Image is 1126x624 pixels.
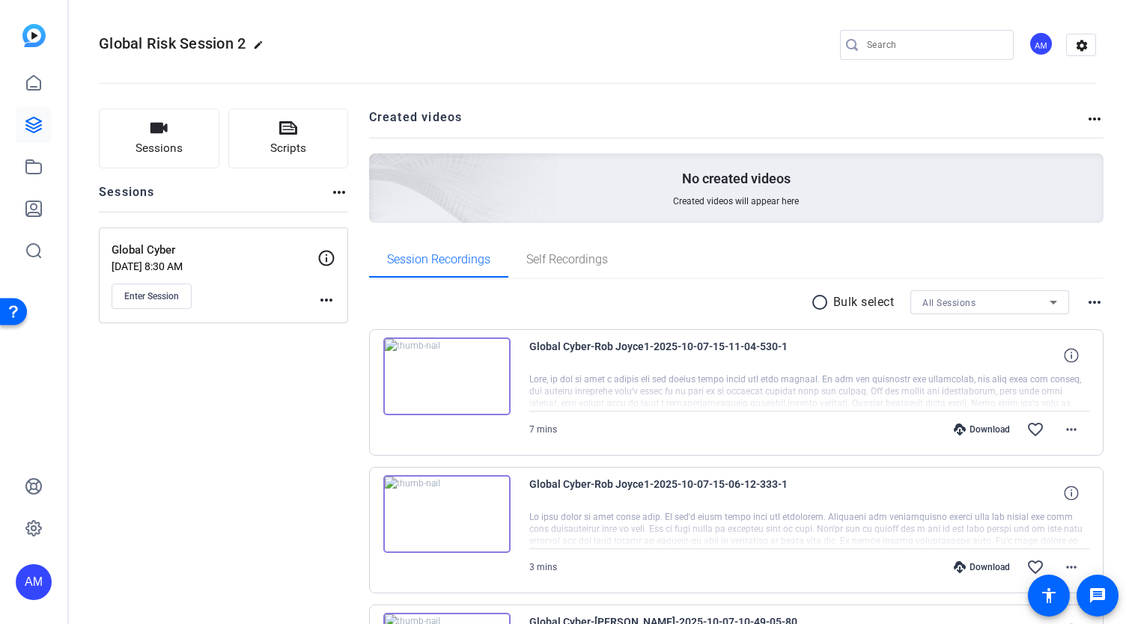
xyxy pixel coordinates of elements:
h2: Created videos [369,108,1086,138]
span: All Sessions [922,298,976,308]
span: 3 mins [529,562,557,572]
mat-icon: edit [253,40,271,58]
mat-icon: radio_button_unchecked [811,293,833,311]
span: Global Risk Session 2 [99,34,246,52]
p: No created videos [682,170,791,188]
div: Download [946,561,1017,573]
mat-icon: favorite_border [1026,420,1044,438]
mat-icon: accessibility [1040,587,1058,605]
mat-icon: more_horiz [317,291,335,309]
span: Enter Session [124,290,179,302]
span: Self Recordings [526,254,608,266]
button: Sessions [99,108,219,168]
img: blue-gradient.svg [22,24,46,47]
span: 7 mins [529,424,557,435]
span: Scripts [270,140,306,157]
mat-icon: more_horiz [1062,558,1080,576]
h2: Sessions [99,183,155,212]
span: Sessions [136,140,183,157]
mat-icon: more_horiz [330,183,348,201]
mat-icon: settings [1067,34,1097,57]
mat-icon: more_horiz [1062,420,1080,438]
p: Bulk select [833,293,895,311]
span: Global Cyber-Rob Joyce1-2025-10-07-15-11-04-530-1 [529,337,806,373]
mat-icon: more_horiz [1086,110,1104,128]
button: Scripts [228,108,349,168]
p: [DATE] 8:30 AM [112,260,317,272]
img: thumb-nail [383,337,511,415]
mat-icon: favorite_border [1026,558,1044,576]
img: Creted videos background [201,5,559,330]
button: Enter Session [112,284,192,309]
mat-icon: more_horiz [1086,293,1104,311]
img: thumb-nail [383,475,511,553]
ngx-avatar: Abe Menendez [1029,31,1055,58]
input: Search [867,36,1002,54]
span: Global Cyber-Rob Joyce1-2025-10-07-15-06-12-333-1 [529,475,806,511]
div: Download [946,423,1017,435]
div: AM [16,564,52,600]
div: AM [1029,31,1053,56]
span: Created videos will appear here [673,195,799,207]
span: Session Recordings [387,254,490,266]
mat-icon: message [1089,587,1107,605]
p: Global Cyber [112,242,317,259]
